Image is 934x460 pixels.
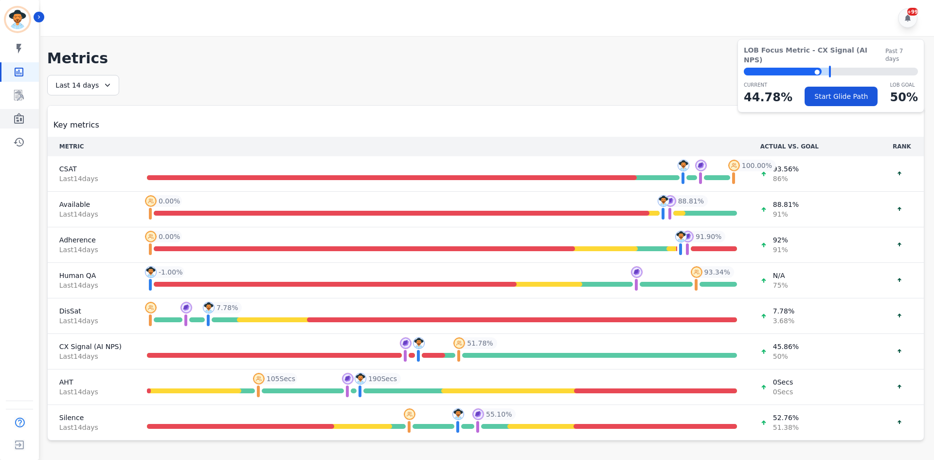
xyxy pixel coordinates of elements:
[145,195,157,207] img: profile-pic
[159,267,183,277] span: -1.00 %
[59,174,124,184] span: Last 14 day s
[59,209,124,219] span: Last 14 day s
[890,89,918,106] p: 50 %
[773,200,799,209] span: 88.81 %
[773,245,788,255] span: 91 %
[54,119,99,131] span: Key metrics
[675,231,687,242] img: profile-pic
[59,235,124,245] span: Adherence
[59,413,124,423] span: Silence
[267,374,295,384] span: 105 Secs
[453,337,465,349] img: profile-pic
[773,377,793,387] span: 0 Secs
[59,245,124,255] span: Last 14 day s
[368,374,397,384] span: 190 Secs
[678,160,689,171] img: profile-pic
[744,81,792,89] p: CURRENT
[678,196,704,206] span: 88.81 %
[472,408,484,420] img: profile-pic
[773,271,788,280] span: N/A
[203,302,215,313] img: profile-pic
[342,373,354,385] img: profile-pic
[413,337,425,349] img: profile-pic
[773,235,788,245] span: 92 %
[59,280,124,290] span: Last 14 day s
[59,377,124,387] span: AHT
[880,137,924,156] th: RANK
[253,373,265,385] img: profile-pic
[59,351,124,361] span: Last 14 day s
[773,306,794,316] span: 7.78 %
[682,231,694,242] img: profile-pic
[742,161,772,170] span: 100.00 %
[773,423,799,432] span: 51.38 %
[159,196,180,206] span: 0.00 %
[59,316,124,326] span: Last 14 day s
[59,200,124,209] span: Available
[48,137,135,156] th: METRIC
[59,423,124,432] span: Last 14 day s
[907,8,918,16] div: +99
[59,271,124,280] span: Human QA
[59,387,124,397] span: Last 14 day s
[749,137,880,156] th: ACTUAL VS. GOAL
[773,174,799,184] span: 86 %
[773,316,794,326] span: 3.68 %
[890,81,918,89] p: LOB Goal
[658,195,669,207] img: profile-pic
[47,75,119,95] div: Last 14 days
[773,164,799,174] span: 93.56 %
[452,408,464,420] img: profile-pic
[145,302,157,313] img: profile-pic
[695,160,707,171] img: profile-pic
[773,209,799,219] span: 91 %
[805,87,878,106] button: Start Glide Path
[59,342,124,351] span: CX Signal (AI NPS)
[400,337,412,349] img: profile-pic
[145,231,157,242] img: profile-pic
[696,232,721,241] span: 91.90 %
[773,342,799,351] span: 45.86 %
[6,8,29,31] img: Bordered avatar
[691,266,702,278] img: profile-pic
[216,303,238,313] span: 7.78 %
[631,266,643,278] img: profile-pic
[773,280,788,290] span: 75 %
[467,338,493,348] span: 51.78 %
[355,373,366,385] img: profile-pic
[773,413,799,423] span: 52.76 %
[404,408,415,420] img: profile-pic
[744,45,885,65] span: LOB Focus Metric - CX Signal (AI NPS)
[486,409,512,419] span: 55.10 %
[665,195,676,207] img: profile-pic
[885,47,918,63] span: Past 7 days
[773,351,799,361] span: 50 %
[744,89,792,106] p: 44.78 %
[728,160,740,171] img: profile-pic
[180,302,192,313] img: profile-pic
[744,68,822,75] div: ⬤
[773,387,793,397] span: 0 Secs
[704,267,730,277] span: 93.34 %
[59,306,124,316] span: DisSat
[145,266,157,278] img: profile-pic
[47,50,924,67] h1: Metrics
[59,164,124,174] span: CSAT
[159,232,180,241] span: 0.00 %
